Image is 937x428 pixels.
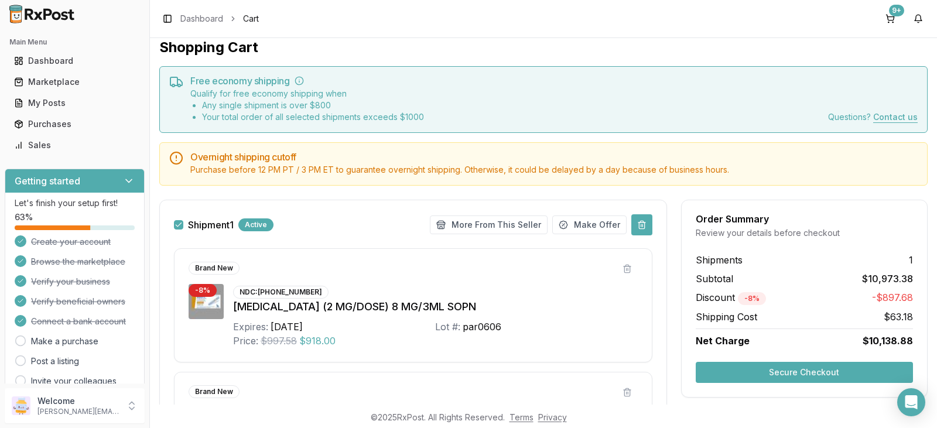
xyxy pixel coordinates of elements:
div: Qualify for free economy shipping when [190,88,424,123]
div: 9+ [889,5,904,16]
h5: Overnight shipping cutoff [190,152,918,162]
h5: Free economy shipping [190,76,918,85]
li: Your total order of all selected shipments exceeds $ 1000 [202,111,424,123]
span: Subtotal [696,272,733,286]
div: [MEDICAL_DATA] (2 MG/DOSE) 8 MG/3ML SOPN [233,299,638,315]
a: Dashboard [9,50,140,71]
span: Cart [243,13,259,25]
span: $10,973.38 [862,272,913,286]
img: RxPost Logo [5,5,80,23]
div: Price: [233,334,258,348]
div: Sales [14,139,135,151]
button: Make Offer [552,215,627,234]
div: - 8 % [738,292,766,305]
a: Sales [9,135,140,156]
p: Let's finish your setup first! [15,197,135,209]
a: Terms [509,412,534,422]
a: Marketplace [9,71,140,93]
span: -$897.68 [872,290,913,305]
span: Connect a bank account [31,316,126,327]
li: Any single shipment is over $ 800 [202,100,424,111]
span: Shipment 1 [188,220,234,230]
nav: breadcrumb [180,13,259,25]
div: Lot #: [435,320,460,334]
div: Marketplace [14,76,135,88]
span: Browse the marketplace [31,256,125,268]
button: Purchases [5,115,145,133]
button: More From This Seller [430,215,548,234]
span: $997.58 [261,334,297,348]
div: Order Summary [696,214,913,224]
button: 9+ [881,9,900,28]
div: Purchase before 12 PM PT / 3 PM ET to guarantee overnight shipping. Otherwise, it could be delaye... [190,164,918,176]
span: 1 [909,253,913,267]
img: Ozempic (2 MG/DOSE) 8 MG/3ML SOPN [189,284,224,319]
div: [DATE] [271,320,303,334]
span: Discount [696,292,766,303]
button: Secure Checkout [696,362,913,383]
div: Review your details before checkout [696,227,913,239]
p: [PERSON_NAME][EMAIL_ADDRESS][DOMAIN_NAME] [37,407,119,416]
div: par0606 [463,320,501,334]
a: Make a purchase [31,335,98,347]
a: Privacy [538,412,567,422]
span: Verify your business [31,276,110,287]
button: My Posts [5,94,145,112]
button: Dashboard [5,52,145,70]
span: $10,138.88 [863,334,913,348]
div: Brand New [189,262,240,275]
button: Marketplace [5,73,145,91]
span: Create your account [31,236,111,248]
div: Dashboard [14,55,135,67]
h1: Shopping Cart [159,38,928,57]
button: Sales [5,136,145,155]
div: - 8 % [189,284,217,297]
h3: Getting started [15,174,80,188]
p: Welcome [37,395,119,407]
a: My Posts [9,93,140,114]
span: $918.00 [299,334,336,348]
h2: Main Menu [9,37,140,47]
div: Active [238,218,273,231]
div: Questions? [828,111,918,123]
div: Open Intercom Messenger [897,388,925,416]
div: Brand New [189,385,240,398]
a: Post a listing [31,355,79,367]
a: Invite your colleagues [31,375,117,387]
span: Shipping Cost [696,310,757,324]
div: Expires: [233,320,268,334]
img: User avatar [12,396,30,415]
a: Purchases [9,114,140,135]
span: Shipments [696,253,743,267]
a: Dashboard [180,13,223,25]
span: Verify beneficial owners [31,296,125,307]
div: Purchases [14,118,135,130]
div: NDC: [PHONE_NUMBER] [233,286,329,299]
span: $63.18 [884,310,913,324]
div: My Posts [14,97,135,109]
span: Net Charge [696,335,750,347]
span: 63 % [15,211,33,223]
